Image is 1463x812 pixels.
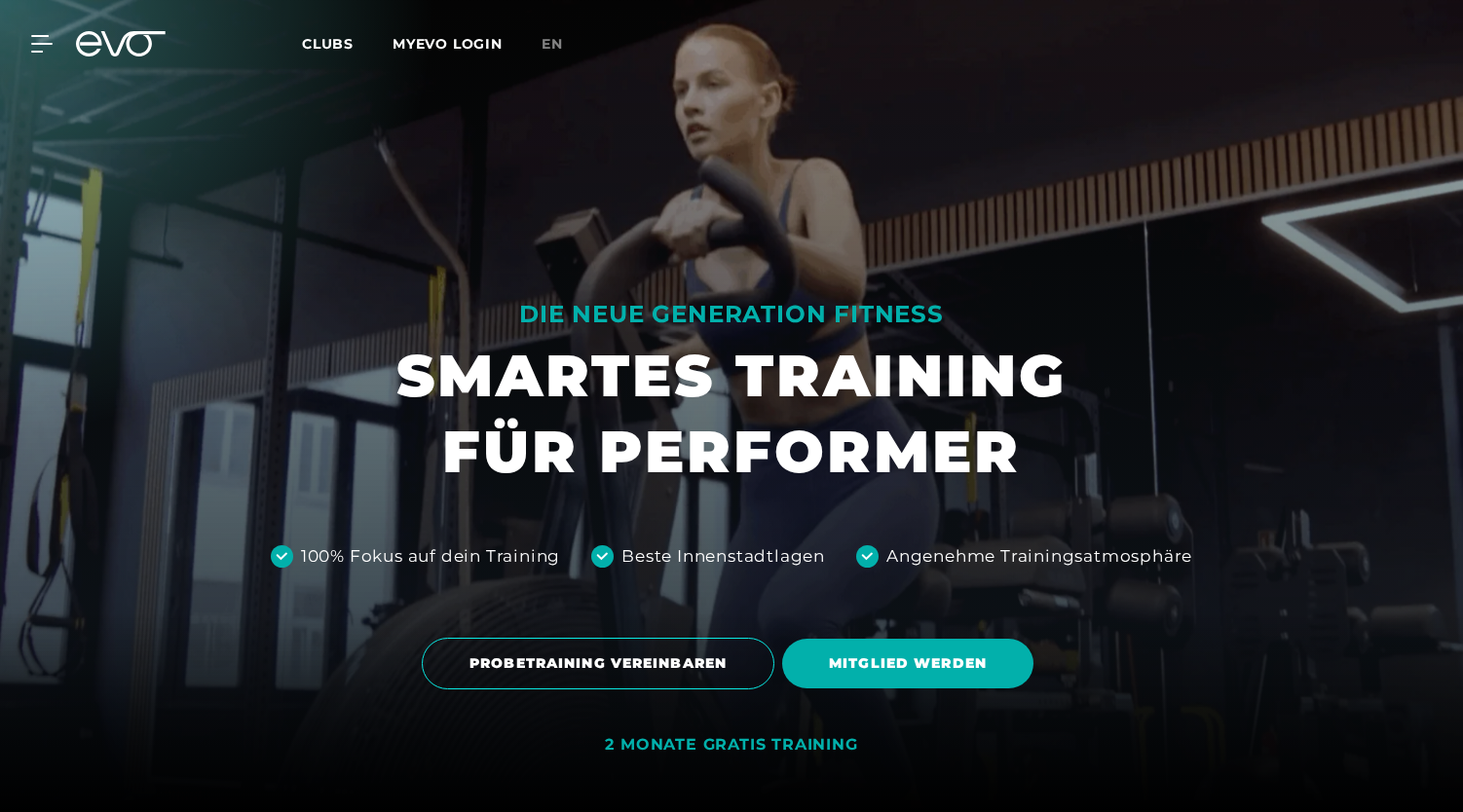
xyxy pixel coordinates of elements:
[422,623,782,704] a: PROBETRAINING VEREINBAREN
[396,299,1067,330] div: DIE NEUE GENERATION FITNESS
[396,338,1067,490] h1: SMARTES TRAINING FÜR PERFORMER
[302,35,354,53] span: Clubs
[829,653,987,674] span: MITGLIED WERDEN
[782,624,1041,703] a: MITGLIED WERDEN
[469,653,727,674] span: PROBETRAINING VEREINBAREN
[301,544,560,570] div: 100% Fokus auf dein Training
[621,544,825,570] div: Beste Innenstadtlagen
[542,33,586,55] a: en
[886,544,1192,570] div: Angenehme Trainingsatmosphäre
[393,35,503,53] a: MYEVO LOGIN
[302,34,393,53] a: Clubs
[605,735,857,756] div: 2 MONATE GRATIS TRAINING
[542,35,563,53] span: en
